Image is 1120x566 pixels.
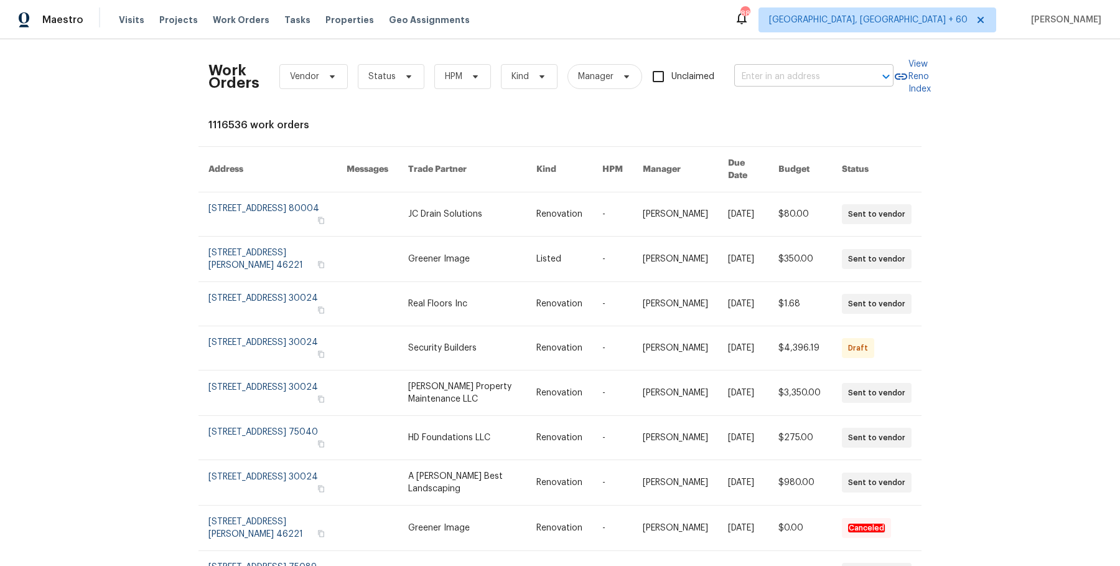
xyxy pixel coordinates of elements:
[832,147,922,192] th: Status
[592,192,633,237] td: -
[398,460,526,506] td: A [PERSON_NAME] Best Landscaping
[526,147,592,192] th: Kind
[398,370,526,416] td: [PERSON_NAME] Property Maintenance LLC
[1026,14,1101,26] span: [PERSON_NAME]
[734,67,859,87] input: Enter in an address
[213,14,269,26] span: Work Orders
[718,147,768,192] th: Due Date
[315,438,327,450] button: Copy Address
[894,58,931,95] a: View Reno Index
[208,64,259,89] h2: Work Orders
[633,416,718,460] td: [PERSON_NAME]
[633,506,718,551] td: [PERSON_NAME]
[315,349,327,360] button: Copy Address
[398,506,526,551] td: Greener Image
[526,416,592,460] td: Renovation
[671,70,714,83] span: Unclaimed
[592,506,633,551] td: -
[315,259,327,270] button: Copy Address
[526,460,592,506] td: Renovation
[526,192,592,237] td: Renovation
[526,370,592,416] td: Renovation
[208,119,912,131] div: 1116536 work orders
[633,192,718,237] td: [PERSON_NAME]
[633,237,718,282] td: [PERSON_NAME]
[315,215,327,226] button: Copy Address
[526,326,592,370] td: Renovation
[398,237,526,282] td: Greener Image
[769,14,968,26] span: [GEOGRAPHIC_DATA], [GEOGRAPHIC_DATA] + 60
[290,70,319,83] span: Vendor
[445,70,462,83] span: HPM
[368,70,396,83] span: Status
[740,7,749,20] div: 883
[315,528,327,539] button: Copy Address
[119,14,144,26] span: Visits
[511,70,529,83] span: Kind
[526,237,592,282] td: Listed
[592,147,633,192] th: HPM
[389,14,470,26] span: Geo Assignments
[877,68,895,85] button: Open
[633,282,718,326] td: [PERSON_NAME]
[592,460,633,506] td: -
[592,282,633,326] td: -
[592,237,633,282] td: -
[592,370,633,416] td: -
[633,370,718,416] td: [PERSON_NAME]
[633,147,718,192] th: Manager
[337,147,398,192] th: Messages
[315,394,327,405] button: Copy Address
[398,416,526,460] td: HD Foundations LLC
[768,147,832,192] th: Budget
[398,326,526,370] td: Security Builders
[592,326,633,370] td: -
[398,192,526,237] td: JC Drain Solutions
[42,14,83,26] span: Maestro
[592,416,633,460] td: -
[315,304,327,316] button: Copy Address
[398,147,526,192] th: Trade Partner
[526,506,592,551] td: Renovation
[633,460,718,506] td: [PERSON_NAME]
[325,14,374,26] span: Properties
[526,282,592,326] td: Renovation
[284,16,310,24] span: Tasks
[315,483,327,494] button: Copy Address
[159,14,198,26] span: Projects
[398,282,526,326] td: Real Floors Inc
[578,70,614,83] span: Manager
[633,326,718,370] td: [PERSON_NAME]
[198,147,337,192] th: Address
